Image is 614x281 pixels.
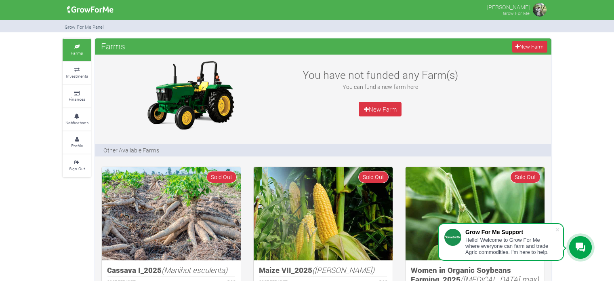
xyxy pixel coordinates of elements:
[107,266,236,275] h5: Cassava I_2025
[102,167,241,260] img: growforme image
[63,108,91,131] a: Notifications
[406,167,545,260] img: growforme image
[63,154,91,177] a: Sign Out
[99,38,127,54] span: Farms
[140,59,241,131] img: growforme image
[532,2,548,18] img: growforme image
[465,237,555,255] div: Hello! Welcome to Grow For Me where everyone can farm and trade Agric commodities. I'm here to help.
[512,41,547,53] a: New Farm
[103,146,159,154] p: Other Available Farms
[71,143,83,148] small: Profile
[69,96,85,102] small: Finances
[487,2,530,11] p: [PERSON_NAME]
[63,62,91,84] a: Investments
[358,171,389,183] span: Sold Out
[63,131,91,154] a: Profile
[63,39,91,61] a: Farms
[292,68,468,81] h3: You have not funded any Farm(s)
[63,85,91,108] a: Finances
[206,171,237,183] span: Sold Out
[359,102,402,116] a: New Farm
[65,24,104,30] small: Grow For Me Panel
[71,50,83,56] small: Farms
[312,265,374,275] i: ([PERSON_NAME])
[69,166,85,171] small: Sign Out
[162,265,227,275] i: (Manihot esculenta)
[259,266,387,275] h5: Maize VII_2025
[254,167,393,260] img: growforme image
[465,229,555,235] div: Grow For Me Support
[66,73,88,79] small: Investments
[65,120,88,125] small: Notifications
[64,2,116,18] img: growforme image
[510,171,540,183] span: Sold Out
[292,82,468,91] p: You can fund a new farm here
[503,10,530,16] small: Grow For Me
